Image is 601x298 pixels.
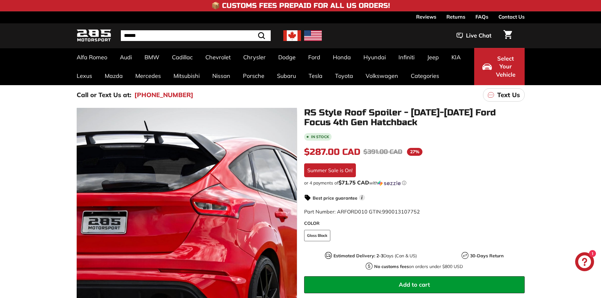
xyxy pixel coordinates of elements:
button: Select Your Vehicle [474,48,525,85]
a: Tesla [302,67,329,85]
a: Returns [446,11,465,22]
a: Toyota [329,67,359,85]
strong: No customs fees [374,264,409,269]
div: Summer Sale is On! [304,163,356,177]
span: $391.00 CAD [363,148,402,156]
span: Add to cart [399,281,430,288]
div: or 4 payments of with [304,180,525,186]
strong: 30-Days Return [470,253,504,259]
a: Audi [114,48,138,67]
span: Select Your Vehicle [495,55,516,79]
img: Sezzle [378,180,401,186]
a: Subaru [271,67,302,85]
p: Text Us [497,90,520,100]
a: Ford [302,48,327,67]
a: Mazda [98,67,129,85]
label: COLOR [304,220,525,227]
a: Volkswagen [359,67,404,85]
span: Part Number: ARFORD010 GTIN: [304,208,420,215]
a: Contact Us [498,11,525,22]
span: i [359,195,365,201]
p: Days (Can & US) [333,253,417,259]
a: Lexus [70,67,98,85]
h1: RS Style Roof Spoiler - [DATE]-[DATE] Ford Focus 4th Gen Hatchback [304,108,525,127]
span: 990013107752 [382,208,420,215]
span: $287.00 CAD [304,147,360,157]
a: Porsche [237,67,271,85]
a: BMW [138,48,166,67]
a: Honda [327,48,357,67]
a: Chrysler [237,48,272,67]
a: Infiniti [392,48,421,67]
inbox-online-store-chat: Shopify online store chat [573,252,596,273]
button: Live Chat [448,28,500,44]
span: $71.75 CAD [339,179,369,186]
a: Cadillac [166,48,199,67]
a: Reviews [416,11,436,22]
a: Text Us [483,88,525,102]
a: KIA [445,48,467,67]
a: [PHONE_NUMBER] [134,90,193,100]
a: Jeep [421,48,445,67]
p: Call or Text Us at: [77,90,131,100]
a: FAQs [475,11,488,22]
a: Mercedes [129,67,167,85]
a: Mitsubishi [167,67,206,85]
a: Chevrolet [199,48,237,67]
a: Dodge [272,48,302,67]
button: Add to cart [304,276,525,293]
h4: 📦 Customs Fees Prepaid for All US Orders! [211,2,390,9]
strong: Best price guarantee [313,195,357,201]
a: Nissan [206,67,237,85]
img: Logo_285_Motorsport_areodynamics_components [77,28,111,43]
div: or 4 payments of$71.75 CADwithSezzle Click to learn more about Sezzle [304,180,525,186]
p: on orders under $800 USD [374,263,463,270]
strong: Estimated Delivery: 2-3 [333,253,383,259]
input: Search [121,30,271,41]
a: Alfa Romeo [70,48,114,67]
a: Categories [404,67,445,85]
a: Hyundai [357,48,392,67]
a: Cart [500,25,516,46]
b: In stock [311,135,329,139]
span: 27% [407,148,422,156]
span: Live Chat [466,32,492,40]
